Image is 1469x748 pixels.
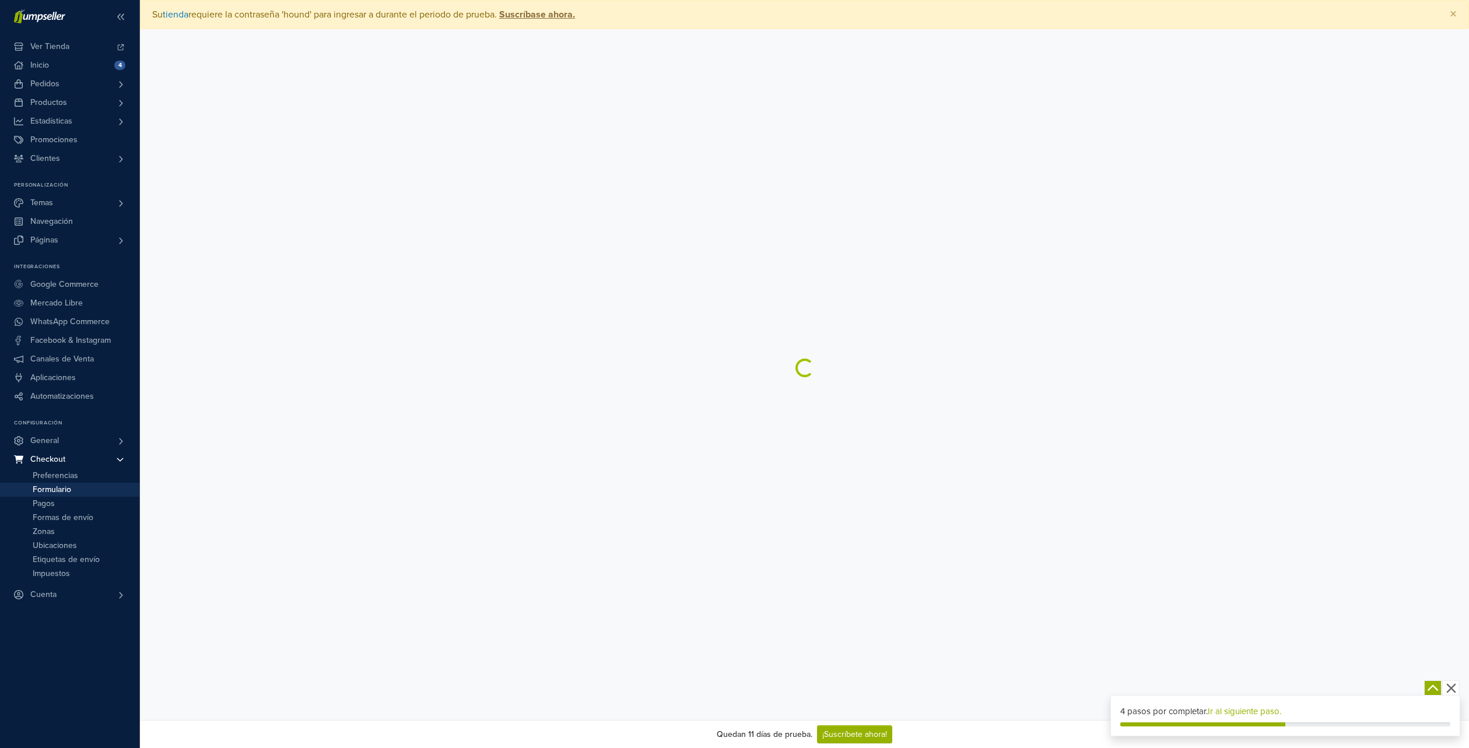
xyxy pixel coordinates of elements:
div: 4 pasos por completar. [1120,705,1450,718]
p: Configuración [14,420,139,427]
button: Close [1438,1,1468,29]
span: × [1450,6,1457,23]
span: Inicio [30,56,49,75]
a: ¡Suscríbete ahora! [817,725,892,743]
span: WhatsApp Commerce [30,312,110,331]
a: Suscríbase ahora. [497,9,575,20]
span: Ver Tienda [30,37,69,56]
span: Productos [30,93,67,112]
span: Etiquetas de envío [33,553,100,567]
span: Pagos [33,497,55,511]
span: Temas [30,194,53,212]
span: Formas de envío [33,511,93,525]
span: 4 [114,61,125,70]
a: Ir al siguiente paso. [1208,706,1281,717]
span: Clientes [30,149,60,168]
span: Aplicaciones [30,368,76,387]
div: Quedan 11 días de prueba. [717,728,812,740]
span: Canales de Venta [30,350,94,368]
span: Facebook & Instagram [30,331,111,350]
span: Zonas [33,525,55,539]
p: Personalización [14,182,139,189]
span: Cuenta [30,585,57,604]
span: Checkout [30,450,65,469]
span: Páginas [30,231,58,250]
a: tienda [163,9,188,20]
span: Pedidos [30,75,59,93]
span: General [30,431,59,450]
span: Ubicaciones [33,539,77,553]
span: Impuestos [33,567,70,581]
span: Google Commerce [30,275,99,294]
span: Navegación [30,212,73,231]
span: Promociones [30,131,78,149]
p: Integraciones [14,264,139,271]
span: Formulario [33,483,71,497]
span: Estadísticas [30,112,72,131]
strong: Suscríbase ahora. [499,9,575,20]
span: Automatizaciones [30,387,94,406]
span: Mercado Libre [30,294,83,312]
span: Preferencias [33,469,78,483]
